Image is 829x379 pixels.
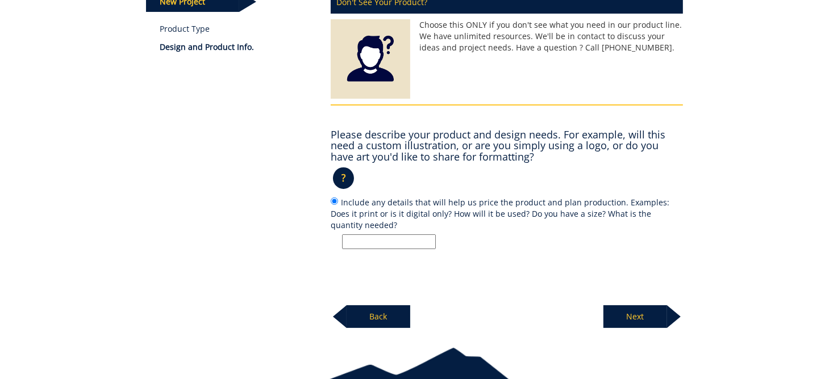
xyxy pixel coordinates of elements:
input: Include any details that will help us price the product and plan production. Examples: Does it pr... [331,197,338,205]
p: Design and Product Info. [160,41,314,53]
p: ? [333,167,354,189]
p: Next [603,305,667,328]
label: Include any details that will help us price the product and plan production. Examples: Does it pr... [331,196,683,249]
input: Include any details that will help us price the product and plan production. Examples: Does it pr... [342,234,436,249]
h4: Please describe your product and design needs. For example, will this need a custom illustration,... [331,129,683,163]
p: Back [347,305,410,328]
p: Choose this ONLY if you don't see what you need in our product line. We have unlimited resources.... [331,19,683,53]
a: Product Type [160,23,314,35]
